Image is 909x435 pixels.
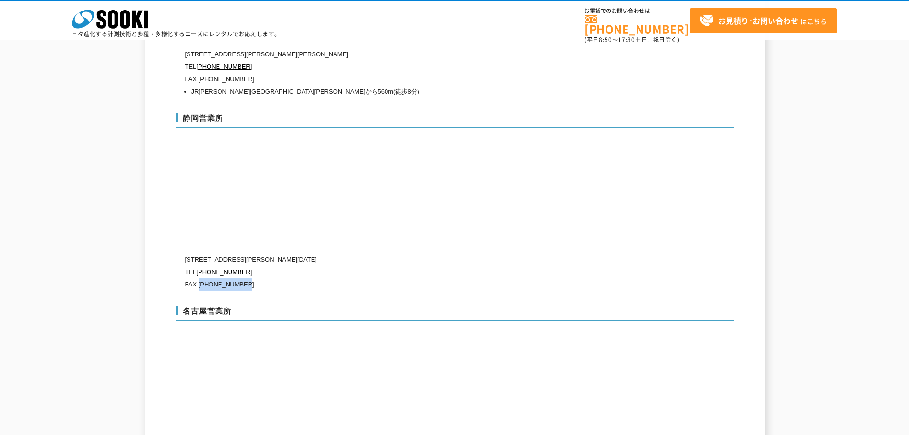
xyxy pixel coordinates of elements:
span: 17:30 [618,35,635,44]
strong: お見積り･お問い合わせ [718,15,798,26]
p: FAX [PHONE_NUMBER] [185,73,643,85]
p: 日々進化する計測技術と多種・多様化するニーズにレンタルでお応えします。 [72,31,281,37]
a: [PHONE_NUMBER] [196,63,252,70]
span: (平日 ～ 土日、祝日除く) [585,35,679,44]
p: [STREET_ADDRESS][PERSON_NAME][DATE] [185,254,643,266]
li: JR[PERSON_NAME][GEOGRAPHIC_DATA][PERSON_NAME]から560m(徒歩8分) [191,85,643,98]
h3: 静岡営業所 [176,113,734,128]
a: [PHONE_NUMBER] [585,15,690,34]
p: TEL [185,266,643,278]
p: TEL [185,61,643,73]
p: FAX [PHONE_NUMBER] [185,278,643,291]
span: はこちら [699,14,827,28]
span: 8:50 [599,35,612,44]
p: [STREET_ADDRESS][PERSON_NAME][PERSON_NAME] [185,48,643,61]
a: [PHONE_NUMBER] [196,268,252,276]
a: お見積り･お問い合わせはこちら [690,8,837,33]
h3: 名古屋営業所 [176,306,734,321]
span: お電話でのお問い合わせは [585,8,690,14]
